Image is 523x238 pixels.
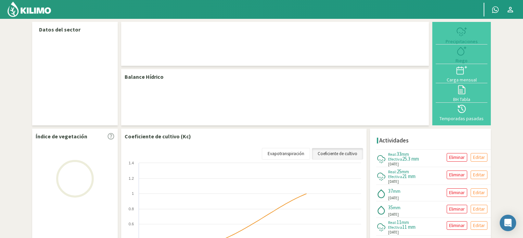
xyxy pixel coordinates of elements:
p: Editar [473,171,485,179]
div: BH Tabla [438,97,485,102]
div: Open Intercom Messenger [500,215,516,231]
text: 0.6 [129,222,134,226]
text: 1.2 [129,176,134,180]
p: Coeficiente de cultivo (Kc) [125,132,191,140]
text: 1 [132,191,134,196]
span: 37 [388,188,393,194]
span: 25 [397,168,401,175]
a: Coeficiente de cultivo [312,148,363,160]
button: BH Tabla [436,83,487,102]
button: Eliminar [447,188,467,197]
span: [DATE] [388,229,399,235]
button: Riego [436,45,487,64]
span: mm [401,219,409,225]
span: 35 [388,204,393,211]
p: Editar [473,189,485,197]
span: [DATE] [388,195,399,201]
img: Loading... [41,145,109,213]
span: mm [401,168,409,175]
p: Eliminar [449,222,465,229]
button: Carga mensual [436,64,487,83]
button: Editar [471,171,487,179]
span: 25.3 mm [402,155,419,162]
p: Balance Hídrico [125,73,164,81]
p: Editar [473,153,485,161]
span: [DATE] [388,179,399,185]
p: Eliminar [449,205,465,213]
p: Eliminar [449,171,465,179]
span: Efectiva [388,174,402,179]
button: Eliminar [447,153,467,162]
span: Real: [388,220,397,225]
div: Precipitaciones [438,39,485,44]
button: Eliminar [447,171,467,179]
p: Editar [473,205,485,213]
span: mm [401,151,409,157]
h4: Actividades [379,137,409,144]
span: Real: [388,169,397,174]
button: Temporadas pasadas [436,103,487,122]
span: mm [393,204,400,211]
div: Carga mensual [438,77,485,82]
button: Eliminar [447,221,467,230]
button: Eliminar [447,205,467,213]
button: Editar [471,188,487,197]
span: 11 [397,219,401,225]
span: Efectiva [388,156,402,162]
span: Real: [388,152,397,157]
a: Evapotranspiración [262,148,310,160]
span: 33 [397,151,401,157]
button: Editar [471,205,487,213]
span: 11 mm [402,224,416,230]
button: Editar [471,153,487,162]
p: Eliminar [449,189,465,197]
text: 1.4 [129,161,134,165]
p: Índice de vegetación [36,132,87,140]
span: Efectiva [388,225,402,230]
text: 0.8 [129,207,134,211]
span: [DATE] [388,161,399,167]
p: Datos del sector [39,25,111,34]
p: Eliminar [449,153,465,161]
img: Kilimo [7,1,52,17]
span: 21 mm [402,173,416,179]
button: Editar [471,221,487,230]
div: Riego [438,58,485,63]
button: Precipitaciones [436,25,487,45]
div: Temporadas pasadas [438,116,485,121]
span: mm [393,188,400,194]
p: Editar [473,222,485,229]
span: [DATE] [388,212,399,217]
